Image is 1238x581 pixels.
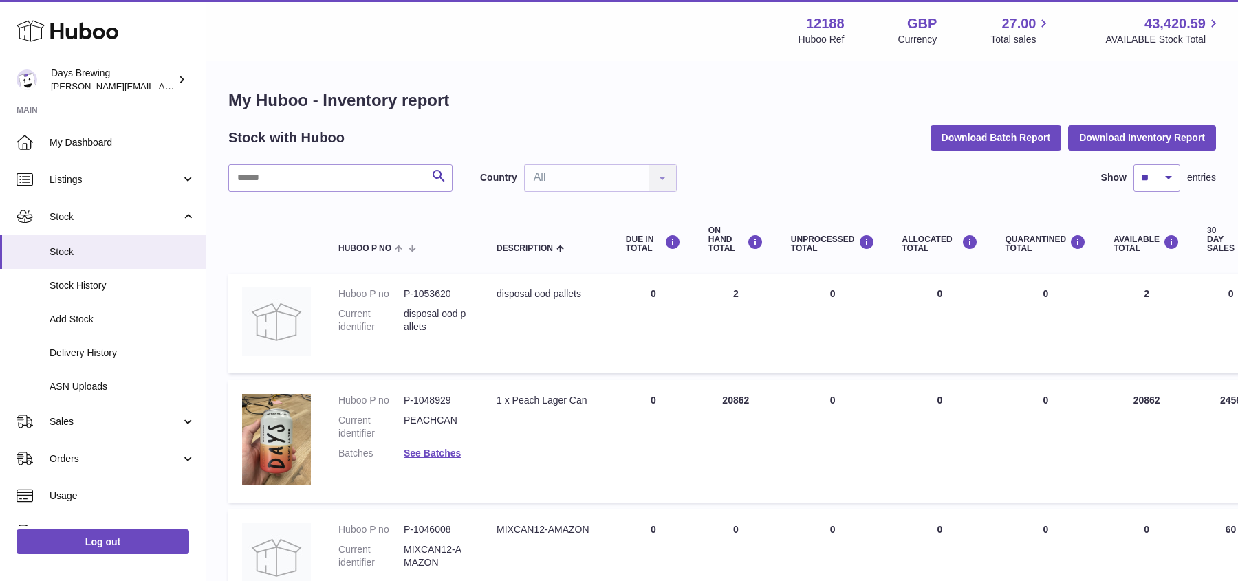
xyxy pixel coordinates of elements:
[626,234,681,253] div: DUE IN TOTAL
[990,14,1052,46] a: 27.00 Total sales
[1187,171,1216,184] span: entries
[404,414,469,440] dd: PEACHCAN
[777,274,889,373] td: 0
[480,171,517,184] label: Country
[1114,234,1180,253] div: AVAILABLE Total
[907,14,937,33] strong: GBP
[338,307,404,333] dt: Current identifier
[50,210,181,223] span: Stock
[404,394,469,407] dd: P-1048929
[17,69,37,90] img: greg@daysbrewing.com
[228,89,1216,111] h1: My Huboo - Inventory report
[338,244,391,253] span: Huboo P no
[50,452,181,465] span: Orders
[1006,234,1087,253] div: QUARANTINED Total
[50,313,195,326] span: Add Stock
[806,14,845,33] strong: 12188
[497,287,598,300] div: disposal ood pallets
[1105,14,1221,46] a: 43,420.59 AVAILABLE Stock Total
[242,287,311,356] img: product image
[17,529,189,554] a: Log out
[50,347,195,360] span: Delivery History
[51,67,175,93] div: Days Brewing
[990,33,1052,46] span: Total sales
[1043,524,1048,535] span: 0
[404,307,469,333] dd: disposal ood pallets
[338,394,404,407] dt: Huboo P no
[242,394,311,485] img: product image
[1144,14,1206,33] span: 43,420.59
[902,234,978,253] div: ALLOCATED Total
[404,287,469,300] dd: P-1053620
[404,523,469,536] dd: P-1046008
[404,543,469,569] dd: MIXCAN12-AMAZON
[1100,380,1193,503] td: 20862
[898,33,937,46] div: Currency
[1100,274,1193,373] td: 2
[1043,395,1048,406] span: 0
[791,234,875,253] div: UNPROCESSED Total
[497,394,598,407] div: 1 x Peach Lager Can
[612,380,695,503] td: 0
[799,33,845,46] div: Huboo Ref
[338,543,404,569] dt: Current identifier
[1105,33,1221,46] span: AVAILABLE Stock Total
[338,523,404,536] dt: Huboo P no
[931,125,1062,150] button: Download Batch Report
[338,414,404,440] dt: Current identifier
[1068,125,1216,150] button: Download Inventory Report
[50,279,195,292] span: Stock History
[777,380,889,503] td: 0
[1001,14,1036,33] span: 27.00
[50,380,195,393] span: ASN Uploads
[51,80,276,91] span: [PERSON_NAME][EMAIL_ADDRESS][DOMAIN_NAME]
[695,380,777,503] td: 20862
[889,380,992,503] td: 0
[50,415,181,428] span: Sales
[228,129,345,147] h2: Stock with Huboo
[338,287,404,300] dt: Huboo P no
[50,490,195,503] span: Usage
[50,173,181,186] span: Listings
[50,136,195,149] span: My Dashboard
[50,245,195,259] span: Stock
[497,523,598,536] div: MIXCAN12-AMAZON
[612,274,695,373] td: 0
[708,226,763,254] div: ON HAND Total
[1101,171,1127,184] label: Show
[338,447,404,460] dt: Batches
[1043,288,1048,299] span: 0
[695,274,777,373] td: 2
[404,448,461,459] a: See Batches
[889,274,992,373] td: 0
[497,244,553,253] span: Description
